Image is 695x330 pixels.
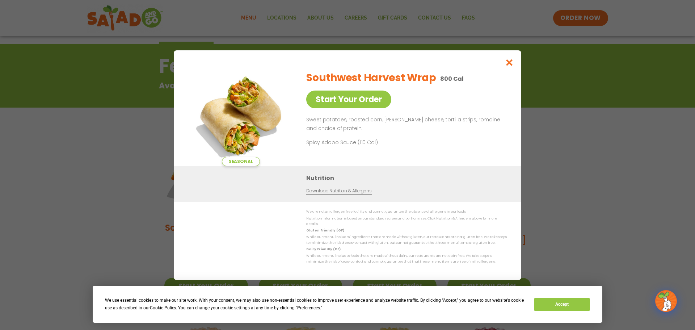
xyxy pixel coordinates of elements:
h3: Nutrition [306,174,510,183]
p: 800 Cal [440,74,464,83]
p: Nutrition information is based on our standard recipes and portion sizes. Click Nutrition & Aller... [306,216,507,227]
h2: Southwest Harvest Wrap [306,70,436,85]
button: Close modal [498,50,521,75]
p: While our menu includes foods that are made without dairy, our restaurants are not dairy free. We... [306,253,507,264]
p: Sweet potatoes, roasted corn, [PERSON_NAME] cheese, tortilla strips, romaine and choice of protein. [306,116,504,133]
span: Seasonal [222,157,260,166]
div: Cookie Consent Prompt [93,286,602,323]
span: Preferences [297,305,320,310]
a: Start Your Order [306,91,391,108]
strong: Dairy Friendly (DF) [306,247,340,251]
img: Featured product photo for Southwest Harvest Wrap [190,65,291,166]
div: We use essential cookies to make our site work. With your consent, we may also use non-essential ... [105,297,525,312]
button: Accept [534,298,590,311]
p: We are not an allergen free facility and cannot guarantee the absence of allergens in our foods. [306,209,507,214]
span: Cookie Policy [150,305,176,310]
p: Spicy Adobo Sauce (110 Cal) [306,138,440,146]
a: Download Nutrition & Allergens [306,188,371,195]
img: wpChatIcon [656,291,676,311]
p: While our menu includes ingredients that are made without gluten, our restaurants are not gluten ... [306,234,507,246]
strong: Gluten Friendly (GF) [306,228,344,233]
